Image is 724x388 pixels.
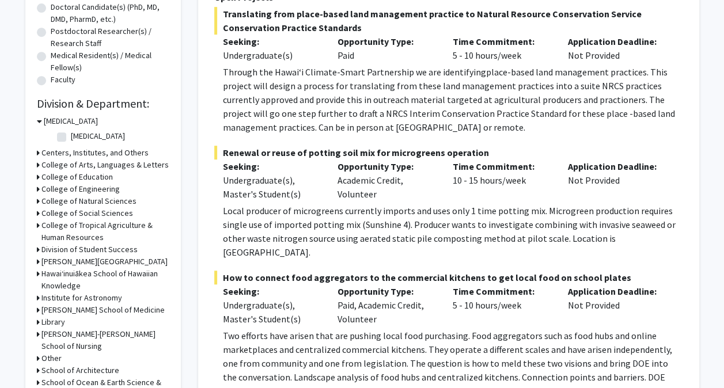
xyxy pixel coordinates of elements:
[559,35,674,62] div: Not Provided
[338,159,435,173] p: Opportunity Type:
[223,298,321,326] div: Undergraduate(s), Master's Student(s)
[214,146,683,159] span: Renewal or reuse of potting soil mix for microgreens operation
[41,268,169,292] h3: Hawaiʻinuiākea School of Hawaiian Knowledge
[444,284,559,326] div: 5 - 10 hours/week
[444,35,559,62] div: 5 - 10 hours/week
[37,97,169,111] h2: Division & Department:
[214,7,683,35] span: Translating from place-based land management practice to Natural Resource Conservation Service Co...
[51,74,75,86] label: Faculty
[329,35,444,62] div: Paid
[444,159,559,201] div: 10 - 15 hours/week
[41,244,138,256] h3: Division of Student Success
[41,147,149,159] h3: Centers, Institutes, and Others
[329,284,444,326] div: Paid, Academic Credit, Volunteer
[568,159,666,173] p: Application Deadline:
[41,304,165,316] h3: [PERSON_NAME] School of Medicine
[568,284,666,298] p: Application Deadline:
[51,50,169,74] label: Medical Resident(s) / Medical Fellow(s)
[41,171,113,183] h3: College of Education
[41,352,62,364] h3: Other
[41,256,168,268] h3: [PERSON_NAME][GEOGRAPHIC_DATA]
[41,207,133,219] h3: College of Social Sciences
[9,336,49,379] iframe: Chat
[223,159,321,173] p: Seeking:
[329,159,444,201] div: Academic Credit, Volunteer
[223,284,321,298] p: Seeking:
[41,316,65,328] h3: Library
[41,292,122,304] h3: Institute for Astronomy
[41,183,120,195] h3: College of Engineering
[51,25,169,50] label: Postdoctoral Researcher(s) / Research Staff
[214,271,683,284] span: How to connect food aggregators to the commercial kitchens to get local food on school plates
[453,159,551,173] p: Time Commitment:
[338,35,435,48] p: Opportunity Type:
[559,284,674,326] div: Not Provided
[223,35,321,48] p: Seeking:
[559,159,674,201] div: Not Provided
[223,66,675,133] span: place-based land management practices. This project will design a process for translating from th...
[223,173,321,201] div: Undergraduate(s), Master's Student(s)
[44,115,98,127] h3: [MEDICAL_DATA]
[71,130,125,142] label: [MEDICAL_DATA]
[41,364,119,376] h3: School of Architecture
[41,328,169,352] h3: [PERSON_NAME]-[PERSON_NAME] School of Nursing
[338,284,435,298] p: Opportunity Type:
[223,204,683,259] p: Local producer of microgreens currently imports and uses only 1 time potting mix. Microgreen prod...
[453,284,551,298] p: Time Commitment:
[223,65,683,134] p: Through the Hawaiʻi Climate-Smart Partnership we are identifying
[41,219,169,244] h3: College of Tropical Agriculture & Human Resources
[51,1,169,25] label: Doctoral Candidate(s) (PhD, MD, DMD, PharmD, etc.)
[453,35,551,48] p: Time Commitment:
[568,35,666,48] p: Application Deadline:
[41,159,169,171] h3: College of Arts, Languages & Letters
[223,48,321,62] div: Undergraduate(s)
[41,195,137,207] h3: College of Natural Sciences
